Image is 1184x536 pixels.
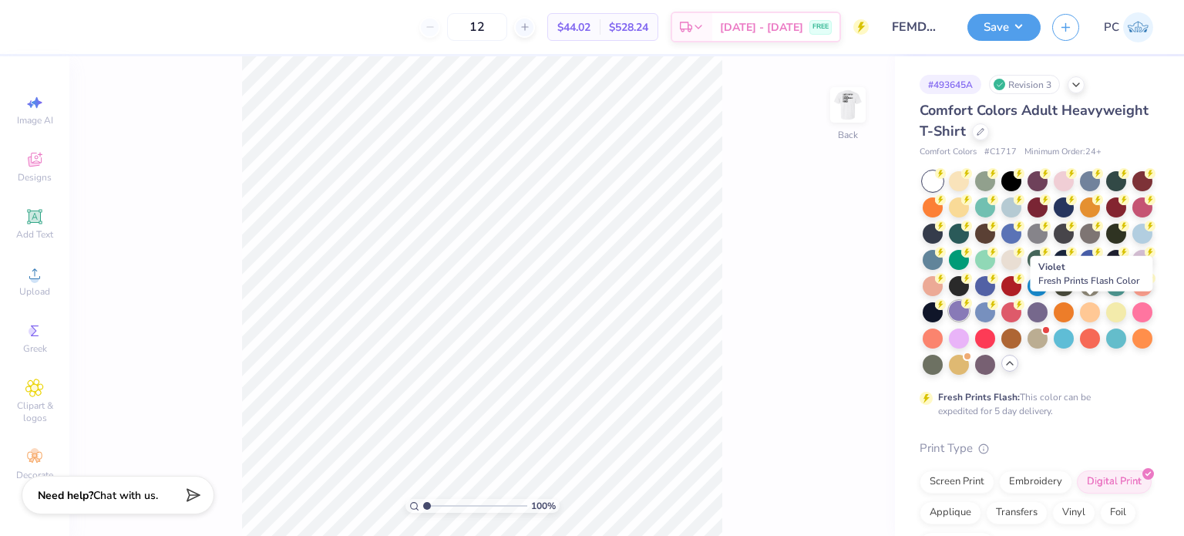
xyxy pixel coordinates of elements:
[1030,256,1152,292] div: Violet
[838,128,858,142] div: Back
[920,470,994,494] div: Screen Print
[880,12,956,42] input: Untitled Design
[531,499,556,513] span: 100 %
[720,19,803,35] span: [DATE] - [DATE]
[986,501,1048,524] div: Transfers
[920,440,1153,457] div: Print Type
[557,19,590,35] span: $44.02
[999,470,1072,494] div: Embroidery
[609,19,648,35] span: $528.24
[93,488,158,503] span: Chat with us.
[1052,501,1095,524] div: Vinyl
[8,399,62,424] span: Clipart & logos
[938,390,1128,418] div: This color can be expedited for 5 day delivery.
[938,391,1020,403] strong: Fresh Prints Flash:
[1038,275,1139,287] span: Fresh Prints Flash Color
[1104,19,1119,36] span: PC
[1024,146,1102,159] span: Minimum Order: 24 +
[920,146,977,159] span: Comfort Colors
[38,488,93,503] strong: Need help?
[1104,12,1153,42] a: PC
[23,342,47,355] span: Greek
[19,285,50,298] span: Upload
[832,89,863,120] img: Back
[1100,501,1136,524] div: Foil
[16,469,53,481] span: Decorate
[1077,470,1152,494] div: Digital Print
[967,14,1041,41] button: Save
[920,501,981,524] div: Applique
[812,22,829,32] span: FREE
[1123,12,1153,42] img: Priyanka Choudhary
[447,13,507,41] input: – –
[18,171,52,184] span: Designs
[984,146,1017,159] span: # C1717
[920,75,981,94] div: # 493645A
[17,114,53,126] span: Image AI
[16,228,53,241] span: Add Text
[989,75,1060,94] div: Revision 3
[920,101,1149,140] span: Comfort Colors Adult Heavyweight T-Shirt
